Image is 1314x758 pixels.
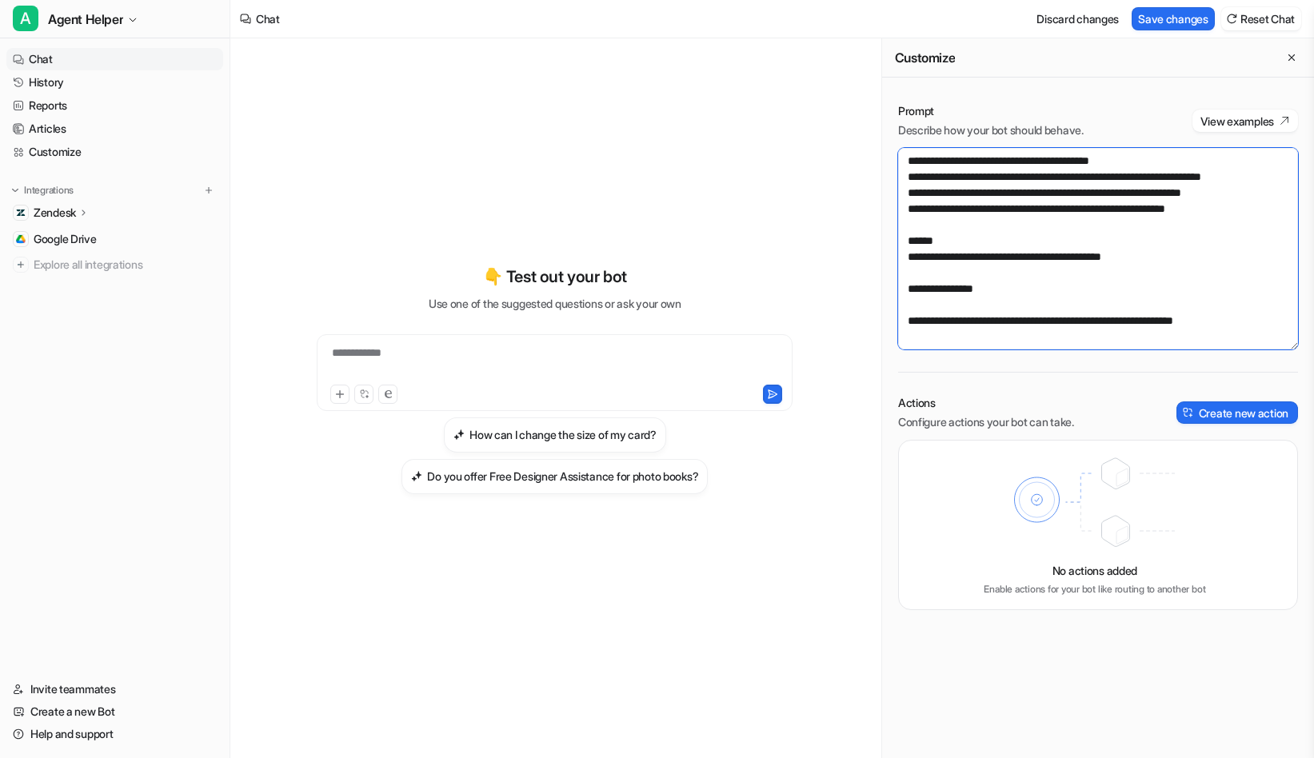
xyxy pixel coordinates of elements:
[6,253,223,276] a: Explore all integrations
[34,205,76,221] p: Zendesk
[898,395,1074,411] p: Actions
[401,459,708,494] button: Do you offer Free Designer Assistance for photo books?Do you offer Free Designer Assistance for p...
[1176,401,1298,424] button: Create new action
[469,426,657,443] h3: How can I change the size of my card?
[1226,13,1237,25] img: reset
[6,141,223,163] a: Customize
[1132,7,1215,30] button: Save changes
[256,10,280,27] div: Chat
[6,94,223,117] a: Reports
[453,429,465,441] img: How can I change the size of my card?
[34,231,97,247] span: Google Drive
[6,723,223,745] a: Help and support
[203,185,214,196] img: menu_add.svg
[6,118,223,140] a: Articles
[10,185,21,196] img: expand menu
[6,228,223,250] a: Google DriveGoogle Drive
[1221,7,1301,30] button: Reset Chat
[1282,48,1301,67] button: Close flyout
[444,417,666,453] button: How can I change the size of my card?How can I change the size of my card?
[1052,562,1138,579] p: No actions added
[898,103,1084,119] p: Prompt
[13,257,29,273] img: explore all integrations
[898,414,1074,430] p: Configure actions your bot can take.
[411,470,422,482] img: Do you offer Free Designer Assistance for photo books?
[13,6,38,31] span: A
[48,8,123,30] span: Agent Helper
[6,182,78,198] button: Integrations
[427,468,698,485] h3: Do you offer Free Designer Assistance for photo books?
[24,184,74,197] p: Integrations
[6,48,223,70] a: Chat
[34,252,217,277] span: Explore all integrations
[984,582,1205,596] p: Enable actions for your bot like routing to another bot
[483,265,627,289] p: 👇 Test out your bot
[16,234,26,244] img: Google Drive
[6,71,223,94] a: History
[6,700,223,723] a: Create a new Bot
[429,295,681,312] p: Use one of the suggested questions or ask your own
[898,122,1084,138] p: Describe how your bot should behave.
[6,678,223,700] a: Invite teammates
[1192,110,1298,132] button: View examples
[895,50,955,66] h2: Customize
[1183,407,1194,418] img: create-action-icon.svg
[1030,7,1125,30] button: Discard changes
[16,208,26,217] img: Zendesk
